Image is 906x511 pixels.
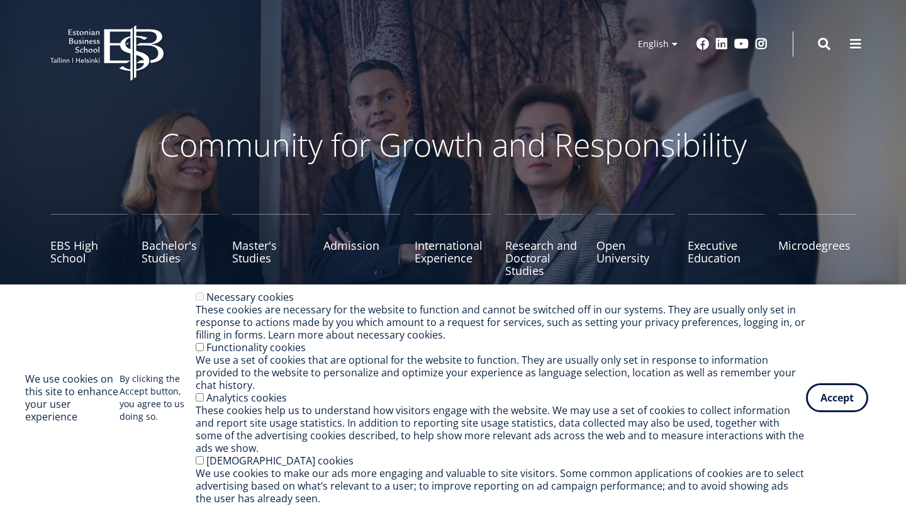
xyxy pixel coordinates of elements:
a: Open University [596,214,674,277]
a: Facebook [696,38,709,50]
label: Functionality cookies [206,340,306,354]
a: International Experience [415,214,492,277]
a: Linkedin [715,38,728,50]
label: Analytics cookies [206,391,287,405]
div: These cookies are necessary for the website to function and cannot be switched off in our systems... [196,303,806,341]
a: EBS High School [50,214,128,277]
a: Microdegrees [778,214,856,277]
a: Executive Education [688,214,765,277]
a: Instagram [755,38,768,50]
div: These cookies help us to understand how visitors engage with the website. We may use a set of coo... [196,404,806,454]
div: We use cookies to make our ads more engaging and valuable to site visitors. Some common applicati... [196,467,806,505]
a: Youtube [734,38,749,50]
label: [DEMOGRAPHIC_DATA] cookies [206,454,354,468]
p: By clicking the Accept button, you agree to us doing so. [120,373,196,423]
h2: We use cookies on this site to enhance your user experience [25,373,120,423]
a: Bachelor's Studies [142,214,219,277]
label: Necessary cookies [206,290,294,304]
a: Research and Doctoral Studies [505,214,583,277]
a: Master's Studies [232,214,310,277]
a: Admission [323,214,401,277]
button: Accept [806,383,868,412]
p: Community for Growth and Responsibility [120,126,786,164]
div: We use a set of cookies that are optional for the website to function. They are usually only set ... [196,354,806,391]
